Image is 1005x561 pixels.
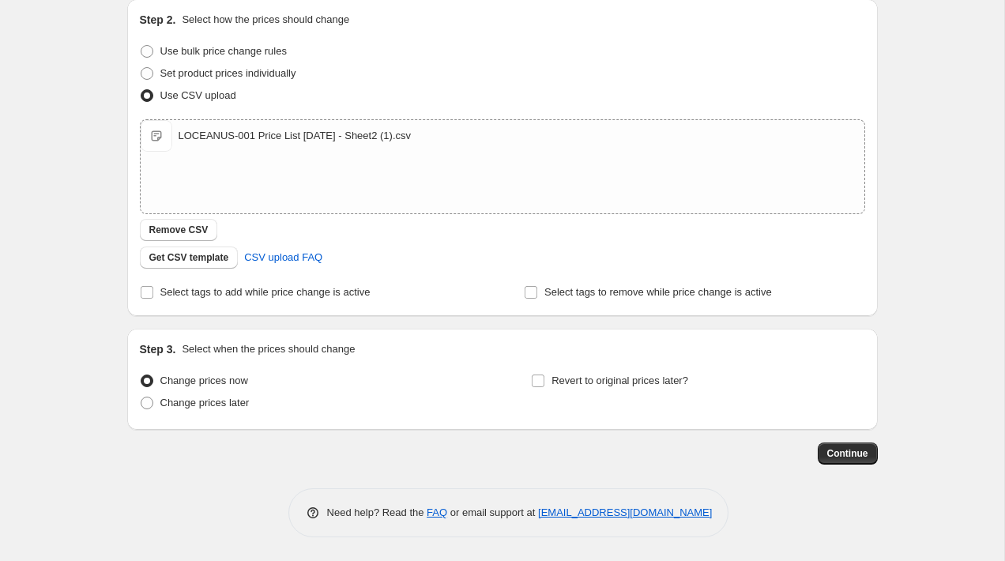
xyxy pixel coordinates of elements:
span: Select tags to add while price change is active [160,286,371,298]
h2: Step 3. [140,341,176,357]
a: [EMAIL_ADDRESS][DOMAIN_NAME] [538,506,712,518]
span: Get CSV template [149,251,229,264]
p: Select how the prices should change [182,12,349,28]
a: FAQ [427,506,447,518]
button: Remove CSV [140,219,218,241]
span: Revert to original prices later? [551,375,688,386]
button: Get CSV template [140,247,239,269]
span: Select tags to remove while price change is active [544,286,772,298]
span: CSV upload FAQ [244,250,322,265]
span: Change prices now [160,375,248,386]
div: LOCEANUS-001 Price List [DATE] - Sheet2 (1).csv [179,128,412,144]
p: Select when the prices should change [182,341,355,357]
span: Remove CSV [149,224,209,236]
span: Change prices later [160,397,250,409]
button: Continue [818,442,878,465]
span: Use CSV upload [160,89,236,101]
span: Set product prices individually [160,67,296,79]
span: Continue [827,447,868,460]
h2: Step 2. [140,12,176,28]
a: CSV upload FAQ [235,245,332,270]
span: Use bulk price change rules [160,45,287,57]
span: Need help? Read the [327,506,427,518]
span: or email support at [447,506,538,518]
